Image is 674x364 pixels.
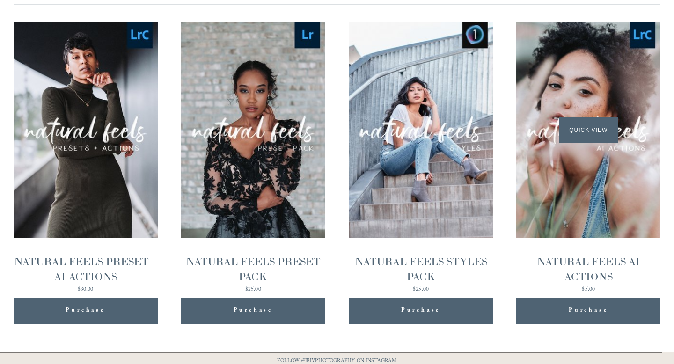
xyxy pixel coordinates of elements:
[181,22,325,294] a: NATURAL FEELS PRESET PACK
[349,255,493,284] div: NATURAL FEELS STYLES PACK
[181,298,325,324] button: Purchase
[349,22,493,294] a: NATURAL FEELS STYLES PACK
[349,298,493,324] button: Purchase
[401,305,440,317] span: Purchase
[516,255,660,284] div: NATURAL FEELS AI ACTIONS
[14,22,158,294] a: NATURAL FEELS PRESET + AI ACTIONS
[516,22,660,294] a: NATURAL FEELS AI ACTIONS
[66,305,105,317] span: Purchase
[14,287,158,292] div: $30.00
[14,255,158,284] div: NATURAL FEELS PRESET + AI ACTIONS
[349,287,493,292] div: $25.00
[234,305,273,317] span: Purchase
[516,298,660,324] button: Purchase
[14,298,158,324] button: Purchase
[181,287,325,292] div: $25.00
[516,287,660,292] div: $5.00
[559,117,618,143] span: Quick View
[181,255,325,284] div: NATURAL FEELS PRESET PACK
[569,305,608,317] span: Purchase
